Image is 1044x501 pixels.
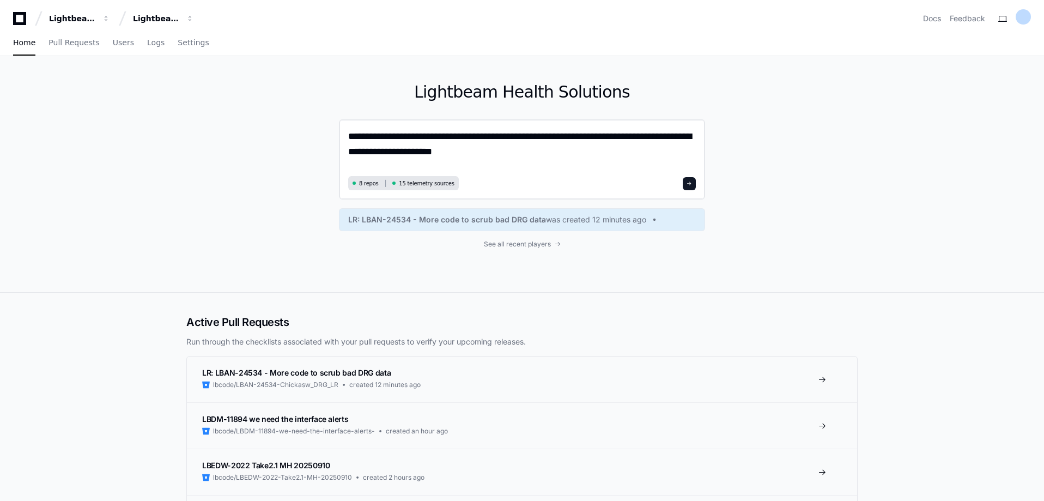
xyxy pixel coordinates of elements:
[923,13,941,24] a: Docs
[13,39,35,46] span: Home
[339,82,705,102] h1: Lightbeam Health Solutions
[202,461,330,470] span: LBEDW-2022 Take2.1 MH 20250910
[546,214,646,225] span: was created 12 minutes ago
[359,179,379,188] span: 8 repos
[187,357,857,402] a: LR: LBAN-24534 - More code to scrub bad DRG datalbcode/LBAN-24534-Chickasw_DRG_LRcreated 12 minut...
[187,402,857,449] a: LBDM-11894 we need the interface alertslbcode/LBDM-11894-we-need-the-interface-alerts-created an ...
[950,13,985,24] button: Feedback
[186,315,858,330] h2: Active Pull Requests
[45,9,114,28] button: Lightbeam Health
[213,381,338,389] span: lbcode/LBAN-24534-Chickasw_DRG_LR
[147,39,165,46] span: Logs
[48,39,99,46] span: Pull Requests
[147,31,165,56] a: Logs
[113,31,134,56] a: Users
[13,31,35,56] a: Home
[339,240,705,249] a: See all recent players
[363,473,424,482] span: created 2 hours ago
[186,336,858,347] p: Run through the checklists associated with your pull requests to verify your upcoming releases.
[113,39,134,46] span: Users
[178,39,209,46] span: Settings
[178,31,209,56] a: Settings
[49,13,96,24] div: Lightbeam Health
[133,13,180,24] div: Lightbeam Health Solutions
[213,473,352,482] span: lbcode/LBEDW-2022-Take2.1-MH-20250910
[348,214,696,225] a: LR: LBAN-24534 - More code to scrub bad DRG datawas created 12 minutes ago
[484,240,551,249] span: See all recent players
[386,427,448,436] span: created an hour ago
[349,381,421,389] span: created 12 minutes ago
[48,31,99,56] a: Pull Requests
[202,414,348,424] span: LBDM-11894 we need the interface alerts
[129,9,198,28] button: Lightbeam Health Solutions
[187,449,857,495] a: LBEDW-2022 Take2.1 MH 20250910lbcode/LBEDW-2022-Take2.1-MH-20250910created 2 hours ago
[399,179,454,188] span: 15 telemetry sources
[213,427,375,436] span: lbcode/LBDM-11894-we-need-the-interface-alerts-
[348,214,546,225] span: LR: LBAN-24534 - More code to scrub bad DRG data
[202,368,391,377] span: LR: LBAN-24534 - More code to scrub bad DRG data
